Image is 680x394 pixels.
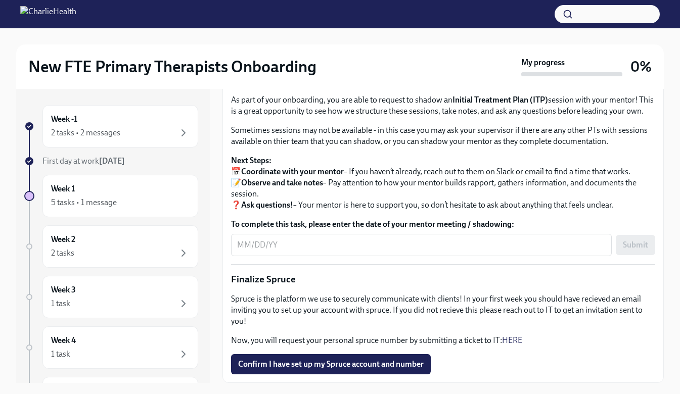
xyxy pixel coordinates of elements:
[28,57,316,77] h2: New FTE Primary Therapists Onboarding
[24,225,198,268] a: Week 22 tasks
[24,175,198,217] a: Week 15 tasks • 1 message
[99,156,125,166] strong: [DATE]
[231,155,655,211] p: 📅 – If you haven’t already, reach out to them on Slack or email to find a time that works. 📝 – Pa...
[231,94,655,117] p: As part of your onboarding, you are able to request to shadow an session with your mentor! This i...
[231,156,271,165] strong: Next Steps:
[51,349,70,360] div: 1 task
[51,114,77,125] h6: Week -1
[630,58,652,76] h3: 0%
[231,335,655,346] p: Now, you will request your personal spruce number by submitting a ticket to IT:
[24,105,198,147] a: Week -12 tasks • 2 messages
[51,248,74,259] div: 2 tasks
[231,125,655,147] p: Sometimes sessions may not be available - in this case you may ask your supervisor if there are a...
[42,156,125,166] span: First day at work
[24,156,198,167] a: First day at work[DATE]
[51,234,75,245] h6: Week 2
[51,298,70,309] div: 1 task
[51,127,120,138] div: 2 tasks • 2 messages
[502,335,522,345] a: HERE
[20,6,76,22] img: CharlieHealth
[231,219,655,230] label: To complete this task, please enter the date of your mentor meeting / shadowing:
[51,183,75,194] h6: Week 1
[241,200,293,210] strong: Ask questions!
[231,293,655,327] p: Spruce is the platform we use to securely communicate with clients! In your first week you should...
[51,197,117,208] div: 5 tasks • 1 message
[231,273,655,286] p: Finalize Spruce
[51,284,76,295] h6: Week 3
[238,359,424,369] span: Confirm I have set up my Spruce account and number
[24,276,198,318] a: Week 31 task
[241,167,344,176] strong: Coordinate with your mentor
[51,335,76,346] h6: Week 4
[231,354,431,374] button: Confirm I have set up my Spruce account and number
[241,178,323,187] strong: Observe and take notes
[521,57,565,68] strong: My progress
[24,326,198,369] a: Week 41 task
[452,95,548,105] strong: Initial Treatment Plan (ITP)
